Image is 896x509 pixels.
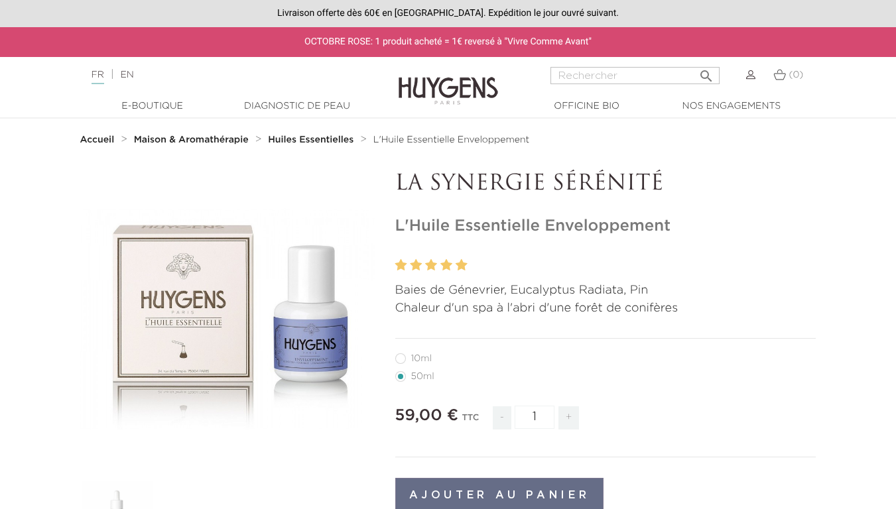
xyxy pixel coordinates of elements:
[80,135,115,144] strong: Accueil
[550,67,720,84] input: Rechercher
[395,172,816,197] p: LA SYNERGIE SÉRÉNITÉ
[395,256,407,275] label: 1
[694,63,718,81] button: 
[440,256,452,275] label: 4
[456,256,468,275] label: 5
[92,70,104,84] a: FR
[521,99,653,113] a: Officine Bio
[134,135,252,145] a: Maison & Aromathérapie
[698,64,714,80] i: 
[395,408,459,424] span: 59,00 €
[120,70,133,80] a: EN
[231,99,363,113] a: Diagnostic de peau
[493,406,511,429] span: -
[789,70,803,80] span: (0)
[395,282,816,300] p: Baies de Génevrier, Eucalyptus Radiata, Pin
[515,406,554,429] input: Quantité
[425,256,437,275] label: 3
[665,99,798,113] a: Nos engagements
[85,67,363,83] div: |
[80,135,117,145] a: Accueil
[395,217,816,236] h1: L'Huile Essentielle Enveloppement
[395,371,450,382] label: 50ml
[373,135,529,145] a: L'Huile Essentielle Enveloppement
[395,300,816,317] p: Chaleur d'un spa à l'abri d'une forêt de conifères
[86,99,219,113] a: E-Boutique
[395,353,448,364] label: 10ml
[268,135,353,144] strong: Huiles Essentielles
[558,406,580,429] span: +
[410,256,422,275] label: 2
[134,135,249,144] strong: Maison & Aromathérapie
[399,56,498,107] img: Huygens
[268,135,357,145] a: Huiles Essentielles
[462,404,479,439] div: TTC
